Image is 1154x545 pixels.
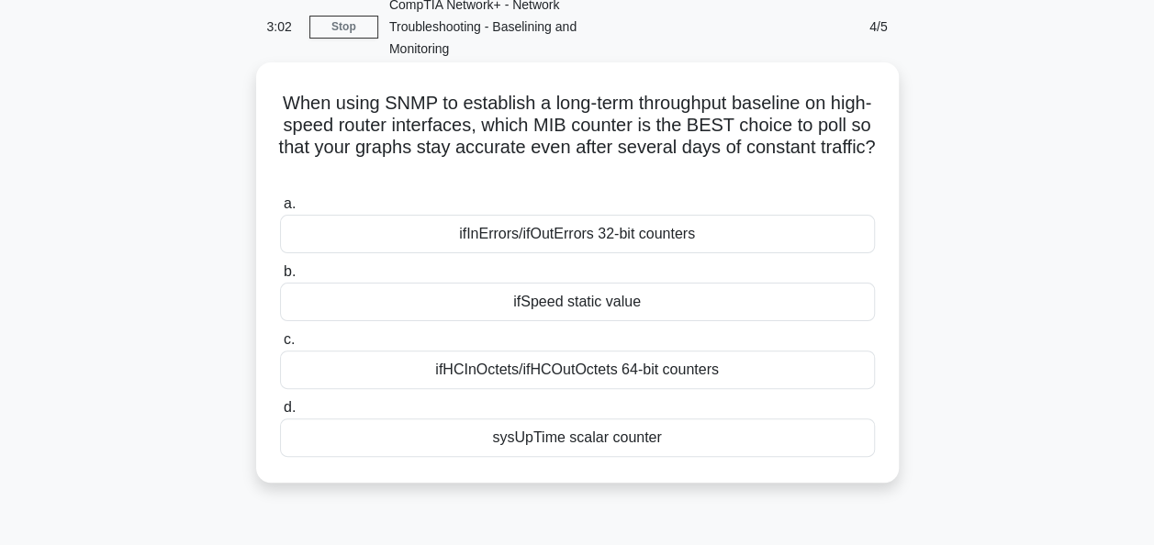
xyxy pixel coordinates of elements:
[280,283,875,321] div: ifSpeed static value
[280,215,875,253] div: ifInErrors/ifOutErrors 32-bit counters
[284,399,296,415] span: d.
[284,195,296,211] span: a.
[280,418,875,457] div: sysUpTime scalar counter
[791,8,899,45] div: 4/5
[284,331,295,347] span: c.
[284,263,296,279] span: b.
[278,92,877,182] h5: When using SNMP to establish a long-term throughput baseline on high-speed router interfaces, whi...
[309,16,378,39] a: Stop
[280,350,875,389] div: ifHCInOctets/ifHCOutOctets 64-bit counters
[256,8,309,45] div: 3:02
